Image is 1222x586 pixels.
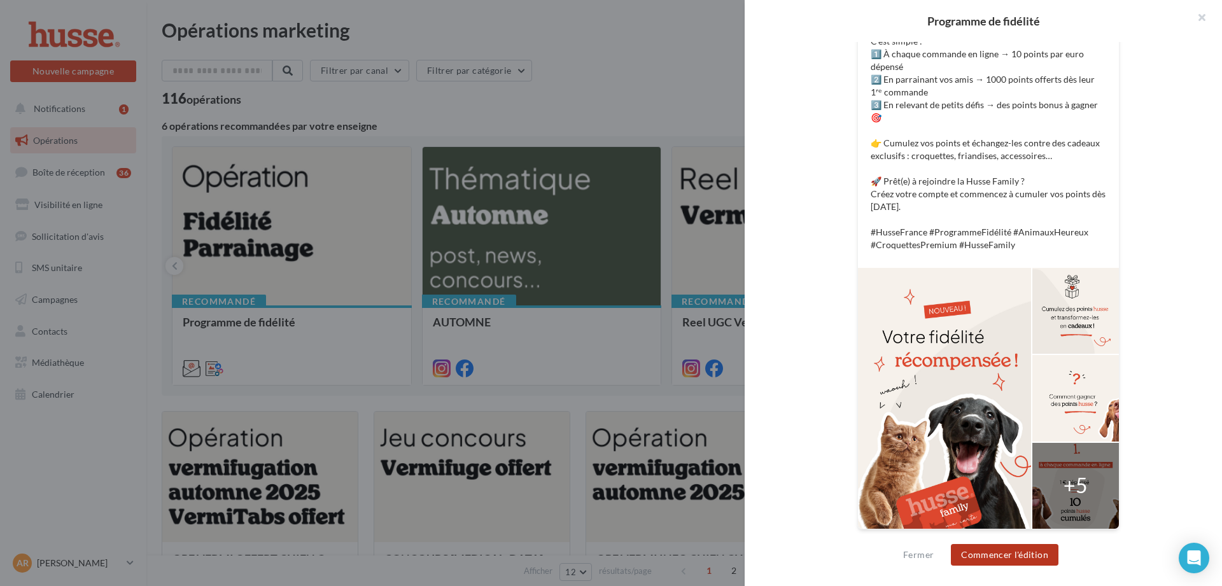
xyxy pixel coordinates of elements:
div: Open Intercom Messenger [1179,543,1209,573]
button: Commencer l'édition [951,544,1058,566]
div: +5 [1064,471,1088,500]
button: Fermer [898,547,939,562]
div: La prévisualisation est non-contractuelle [857,529,1120,546]
div: Programme de fidélité [765,15,1202,27]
